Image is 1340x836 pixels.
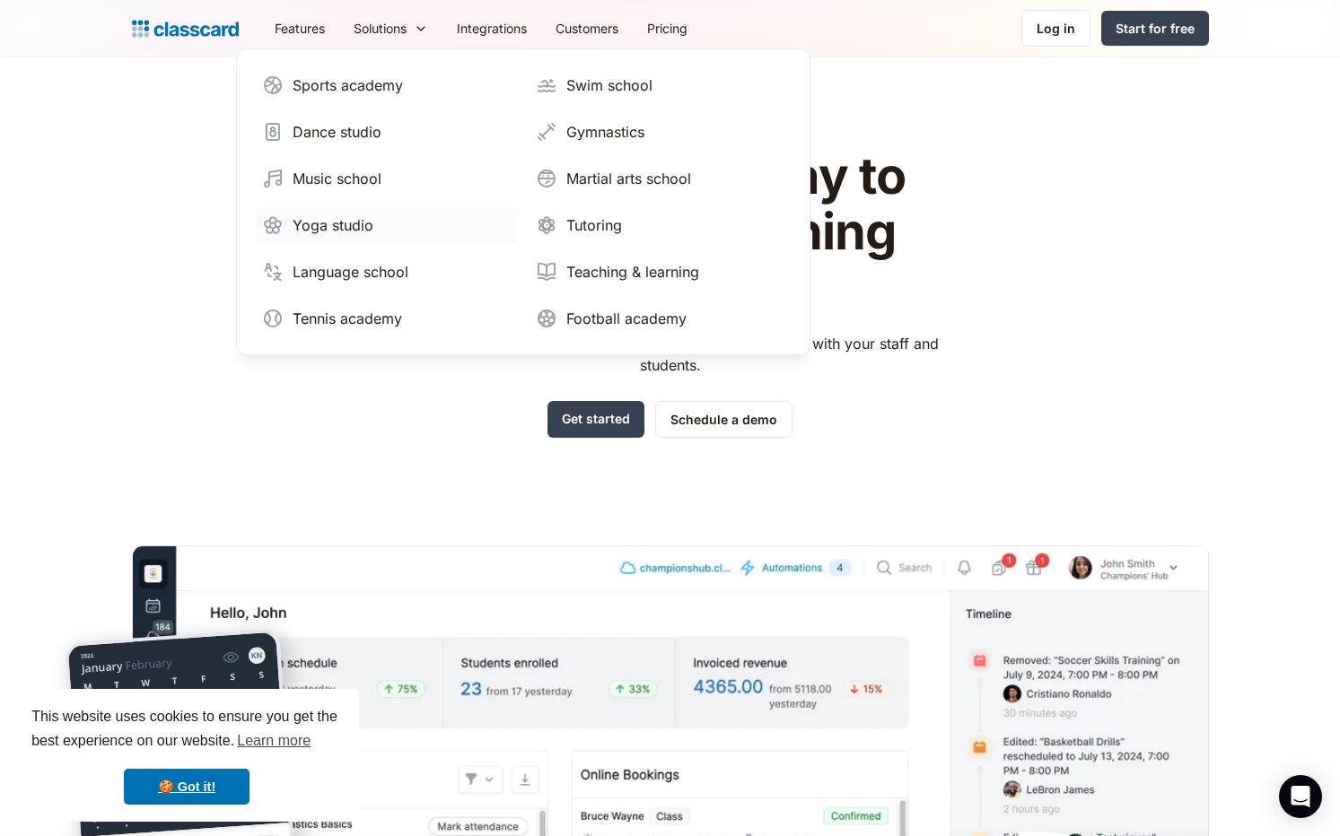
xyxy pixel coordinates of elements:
[293,74,403,96] div: Sports academy
[236,48,810,355] nav: Solutions
[633,8,702,48] a: Pricing
[339,8,442,48] div: Solutions
[566,308,687,329] div: Football academy
[541,8,633,48] a: Customers
[293,168,381,189] div: Music school
[566,74,652,96] div: Swim school
[1116,19,1195,38] div: Start for free
[255,161,518,196] a: Music school
[255,254,518,290] a: Language school
[354,19,407,38] div: Solutions
[529,114,792,150] a: Gymnastics
[293,308,402,329] div: Tennis academy
[255,207,518,243] a: Yoga studio
[442,8,541,48] a: Integrations
[293,261,408,283] div: Language school
[124,769,250,805] a: dismiss cookie message
[529,254,792,290] a: Teaching & learning
[529,161,792,196] a: Martial arts school
[1279,775,1322,818] div: Open Intercom Messenger
[31,706,342,754] span: This website uses cookies to ensure you get the best experience on our website.
[547,401,644,438] a: Get started
[293,214,373,236] div: Yoga studio
[293,121,381,143] div: Dance studio
[255,114,518,150] a: Dance studio
[529,300,792,336] a: Football academy
[255,67,518,103] a: Sports academy
[234,727,313,754] a: learn more about cookies
[566,261,699,283] div: Teaching & learning
[14,689,359,822] div: cookieconsent
[1101,11,1209,46] a: Start for free
[566,168,691,189] div: Martial arts school
[260,8,339,48] a: Features
[566,214,622,236] div: Tutoring
[132,16,239,41] a: Logo
[255,300,518,336] a: Tennis academy
[655,401,793,438] a: Schedule a demo
[1037,19,1075,38] div: Log in
[529,67,792,103] a: Swim school
[1021,10,1090,47] a: Log in
[529,207,792,243] a: Tutoring
[566,121,644,143] div: Gymnastics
